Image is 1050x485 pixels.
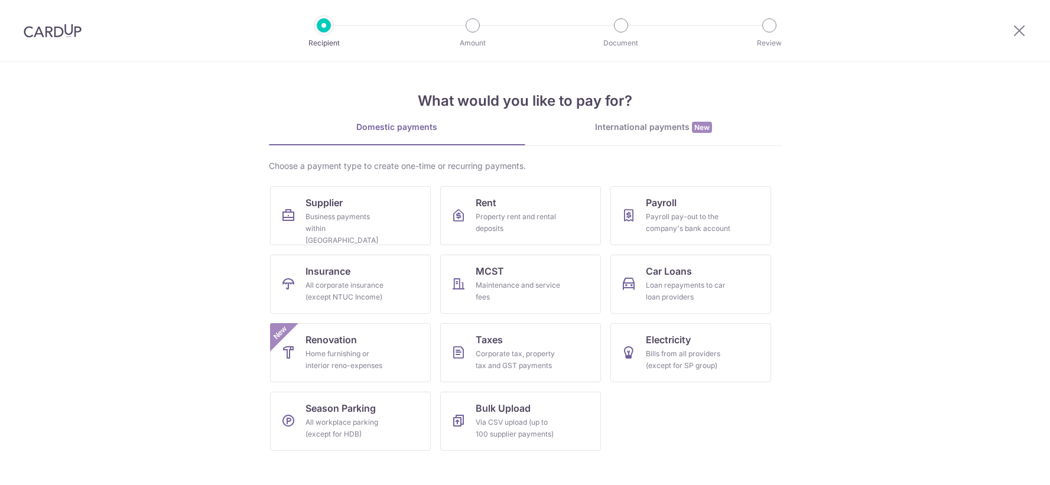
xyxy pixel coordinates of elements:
[646,264,692,278] span: Car Loans
[476,348,561,372] div: Corporate tax, property tax and GST payments
[476,211,561,235] div: Property rent and rental deposits
[476,196,496,210] span: Rent
[270,323,431,382] a: RenovationHome furnishing or interior reno-expensesNew
[305,196,343,210] span: Supplier
[305,416,391,440] div: All workplace parking (except for HDB)
[476,416,561,440] div: Via CSV upload (up to 100 supplier payments)
[269,90,782,112] h4: What would you like to pay for?
[646,196,677,210] span: Payroll
[24,24,82,38] img: CardUp
[305,401,376,415] span: Season Parking
[305,348,391,372] div: Home furnishing or interior reno-expenses
[270,392,431,451] a: Season ParkingAll workplace parking (except for HDB)
[525,121,782,134] div: International payments
[692,122,712,133] span: New
[610,323,771,382] a: ElectricityBills from all providers (except for SP group)
[440,186,601,245] a: RentProperty rent and rental deposits
[305,279,391,303] div: All corporate insurance (except NTUC Income)
[269,121,525,133] div: Domestic payments
[476,279,561,303] div: Maintenance and service fees
[577,37,665,49] p: Document
[280,37,368,49] p: Recipient
[646,333,691,347] span: Electricity
[726,37,813,49] p: Review
[476,333,503,347] span: Taxes
[270,186,431,245] a: SupplierBusiness payments within [GEOGRAPHIC_DATA]
[646,279,731,303] div: Loan repayments to car loan providers
[476,401,531,415] span: Bulk Upload
[305,333,357,347] span: Renovation
[440,323,601,382] a: TaxesCorporate tax, property tax and GST payments
[270,255,431,314] a: InsuranceAll corporate insurance (except NTUC Income)
[974,450,1038,479] iframe: Opens a widget where you can find more information
[610,186,771,245] a: PayrollPayroll pay-out to the company's bank account
[269,160,782,172] div: Choose a payment type to create one-time or recurring payments.
[270,323,290,343] span: New
[440,255,601,314] a: MCSTMaintenance and service fees
[476,264,504,278] span: MCST
[305,264,350,278] span: Insurance
[646,211,731,235] div: Payroll pay-out to the company's bank account
[305,211,391,246] div: Business payments within [GEOGRAPHIC_DATA]
[429,37,516,49] p: Amount
[646,348,731,372] div: Bills from all providers (except for SP group)
[610,255,771,314] a: Car LoansLoan repayments to car loan providers
[440,392,601,451] a: Bulk UploadVia CSV upload (up to 100 supplier payments)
